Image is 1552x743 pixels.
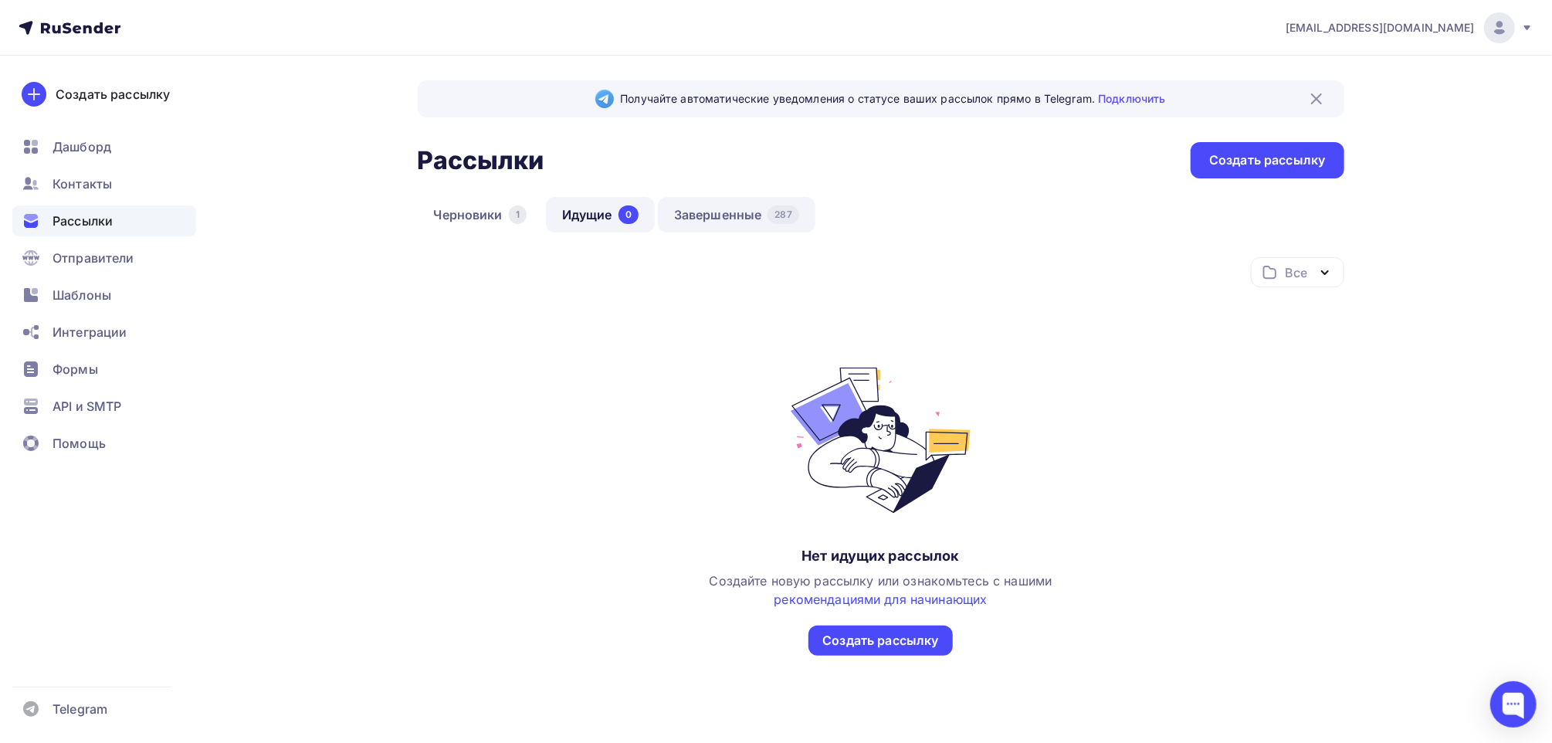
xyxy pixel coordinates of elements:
a: Идущие0 [546,197,655,232]
div: Все [1285,263,1306,282]
a: Отправители [12,243,196,273]
span: Шаблоны [53,286,111,304]
div: 287 [768,205,798,224]
a: Контакты [12,168,196,199]
img: Telegram [595,90,614,108]
span: Отправители [53,249,134,267]
span: API и SMTP [53,397,121,416]
a: Подключить [1098,92,1165,105]
button: Все [1251,257,1344,287]
span: Формы [53,360,98,378]
div: Создать рассылку [822,632,938,650]
span: Помощь [53,434,106,453]
span: Интеграции [53,323,127,341]
span: Создайте новую рассылку или ознакомьтесь с нашими [710,573,1052,607]
div: Нет идущих рассылок [801,547,960,565]
a: Дашборд [12,131,196,162]
a: [EMAIL_ADDRESS][DOMAIN_NAME] [1286,12,1533,43]
div: Создать рассылку [1209,151,1325,169]
span: Telegram [53,700,107,718]
a: Черновики1 [418,197,543,232]
h2: Рассылки [418,145,544,176]
span: Контакты [53,175,112,193]
a: Рассылки [12,205,196,236]
span: [EMAIL_ADDRESS][DOMAIN_NAME] [1286,20,1475,36]
a: рекомендациями для начинающих [774,592,987,607]
a: Шаблоны [12,280,196,310]
span: Получайте автоматические уведомления о статусе ваших рассылок прямо в Telegram. [620,91,1165,107]
span: Дашборд [53,137,111,156]
div: 0 [618,205,639,224]
a: Формы [12,354,196,385]
span: Рассылки [53,212,113,230]
div: 1 [509,205,527,224]
div: Создать рассылку [56,85,170,103]
a: Завершенные287 [658,197,815,232]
